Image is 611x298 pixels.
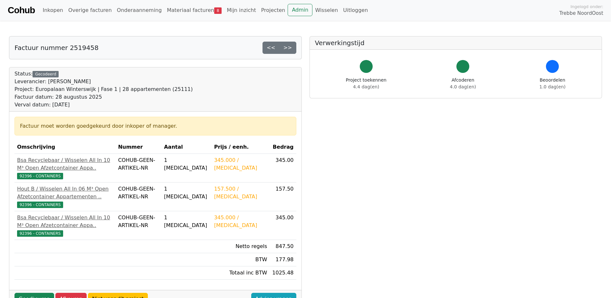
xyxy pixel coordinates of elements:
[214,7,222,14] span: 8
[8,3,35,18] a: Cohub
[539,84,566,89] span: 1.0 dag(en)
[17,156,113,172] div: Bsa Recyclebaar / Wisselen All In 10 M³ Open Afzetcontainer Appa..
[270,266,296,280] td: 1025.48
[212,266,270,280] td: Totaal inc BTW
[14,101,193,109] div: Verval datum: [DATE]
[116,211,162,240] td: COHUB-GEEN-ARTIKEL-NR
[346,77,387,90] div: Project toekennen
[224,4,259,17] a: Mijn inzicht
[116,141,162,154] th: Nummer
[17,173,63,179] span: 92396 - CONTAINERS
[114,4,164,17] a: Onderaanneming
[17,214,113,237] a: Bsa Recyclebaar / Wisselen All In 10 M³ Open Afzetcontainer Appa..92396 - CONTAINERS
[116,154,162,183] td: COHUB-GEEN-ARTIKEL-NR
[259,4,288,17] a: Projecten
[14,141,116,154] th: Omschrijving
[212,240,270,253] td: Netto regels
[539,77,566,90] div: Beoordelen
[161,141,211,154] th: Aantal
[288,4,312,16] a: Admin
[353,84,379,89] span: 4.4 dag(en)
[17,230,63,237] span: 92396 - CONTAINERS
[212,253,270,266] td: BTW
[270,141,296,154] th: Bedrag
[263,42,280,54] a: <<
[17,202,63,208] span: 92396 - CONTAINERS
[450,84,476,89] span: 4.0 dag(en)
[312,4,340,17] a: Wisselen
[270,253,296,266] td: 177.98
[270,211,296,240] td: 345.00
[214,156,267,172] div: 345.000 / [MEDICAL_DATA]
[214,185,267,201] div: 157.500 / [MEDICAL_DATA]
[116,183,162,211] td: COHUB-GEEN-ARTIKEL-NR
[40,4,65,17] a: Inkopen
[17,214,113,229] div: Bsa Recyclebaar / Wisselen All In 10 M³ Open Afzetcontainer Appa..
[214,214,267,229] div: 345.000 / [MEDICAL_DATA]
[33,71,59,77] div: Gecodeerd
[270,240,296,253] td: 847.50
[164,156,209,172] div: 1 [MEDICAL_DATA]
[450,77,476,90] div: Afcoderen
[14,78,193,85] div: Leverancier: [PERSON_NAME]
[164,214,209,229] div: 1 [MEDICAL_DATA]
[559,10,603,17] span: Trebbe NoordOost
[14,85,193,93] div: Project: Europalaan Winterswijk | Fase 1 | 28 appartementen (25111)
[570,4,603,10] span: Ingelogd onder:
[66,4,114,17] a: Overige facturen
[270,183,296,211] td: 157.50
[17,156,113,180] a: Bsa Recyclebaar / Wisselen All In 10 M³ Open Afzetcontainer Appa..92396 - CONTAINERS
[17,185,113,201] div: Hout B / Wisselen All In 06 M³ Open Afzetcontainer Appartementen ..
[14,70,193,109] div: Status:
[14,44,99,52] h5: Factuur nummer 2519458
[164,4,224,17] a: Materiaal facturen8
[270,154,296,183] td: 345.00
[315,39,597,47] h5: Verwerkingstijd
[279,42,296,54] a: >>
[20,122,291,130] div: Factuur moet worden goedgekeurd door inkoper of manager.
[164,185,209,201] div: 1 [MEDICAL_DATA]
[340,4,370,17] a: Uitloggen
[212,141,270,154] th: Prijs / eenh.
[14,93,193,101] div: Factuur datum: 28 augustus 2025
[17,185,113,208] a: Hout B / Wisselen All In 06 M³ Open Afzetcontainer Appartementen ..92396 - CONTAINERS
